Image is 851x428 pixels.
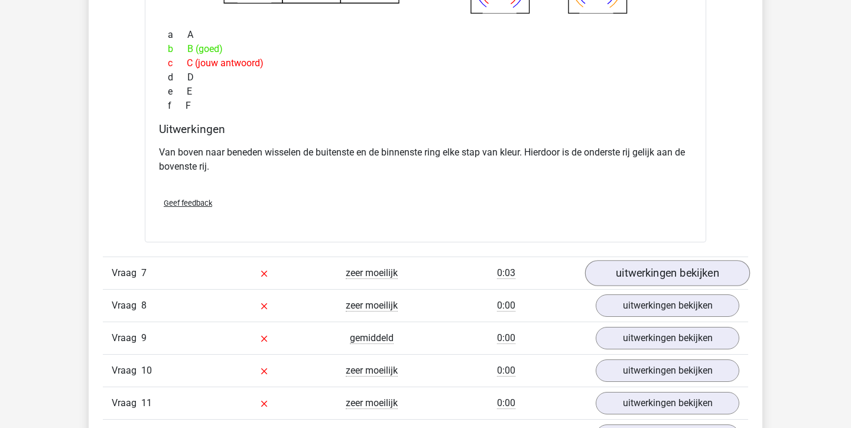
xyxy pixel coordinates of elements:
[168,56,187,70] span: c
[112,266,141,280] span: Vraag
[596,359,739,382] a: uitwerkingen bekijken
[141,365,152,376] span: 10
[168,85,187,99] span: e
[346,365,398,377] span: zeer moeilijk
[350,332,394,344] span: gemiddeld
[497,332,515,344] span: 0:00
[112,364,141,378] span: Vraag
[497,365,515,377] span: 0:00
[159,56,692,70] div: C (jouw antwoord)
[141,332,147,343] span: 9
[497,397,515,409] span: 0:00
[164,199,212,207] span: Geef feedback
[346,397,398,409] span: zeer moeilijk
[159,99,692,113] div: F
[596,294,739,317] a: uitwerkingen bekijken
[497,300,515,312] span: 0:00
[159,122,692,136] h4: Uitwerkingen
[159,70,692,85] div: D
[168,70,187,85] span: d
[585,260,750,286] a: uitwerkingen bekijken
[596,392,739,414] a: uitwerkingen bekijken
[159,28,692,42] div: A
[141,397,152,408] span: 11
[112,396,141,410] span: Vraag
[168,28,187,42] span: a
[346,267,398,279] span: zeer moeilijk
[159,145,692,174] p: Van boven naar beneden wisselen de buitenste en de binnenste ring elke stap van kleur. Hierdoor i...
[159,42,692,56] div: B (goed)
[141,300,147,311] span: 8
[497,267,515,279] span: 0:03
[596,327,739,349] a: uitwerkingen bekijken
[346,300,398,312] span: zeer moeilijk
[112,331,141,345] span: Vraag
[159,85,692,99] div: E
[168,42,187,56] span: b
[141,267,147,278] span: 7
[112,299,141,313] span: Vraag
[168,99,186,113] span: f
